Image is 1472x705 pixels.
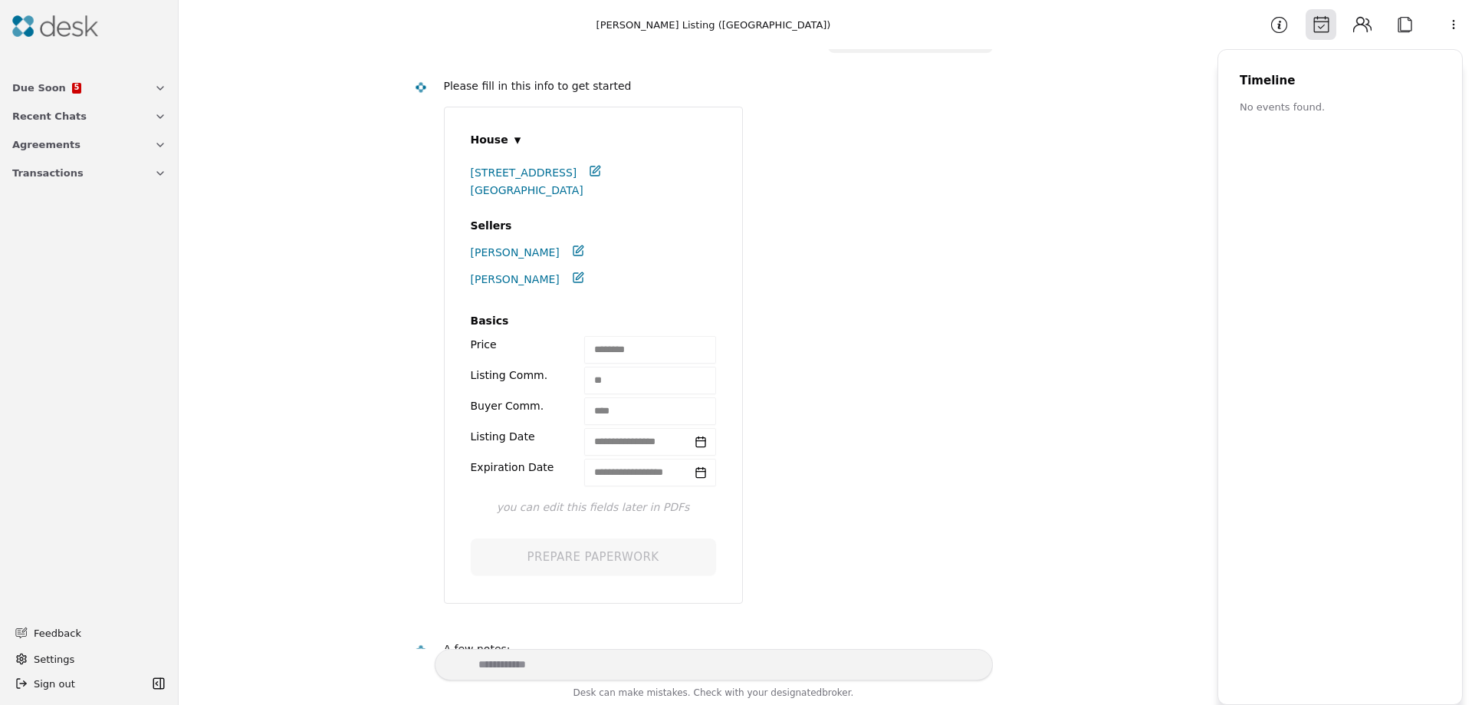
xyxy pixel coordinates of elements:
button: Settings [9,647,169,671]
img: Desk [414,81,427,94]
div: Listing Date [471,428,554,456]
div: Buyer Comm. [471,397,554,425]
div: you can edit this fields later in PDFs [471,499,716,516]
span: Transactions [12,165,84,181]
span: Due Soon [12,80,66,96]
span: 5 [74,84,79,91]
span: Sign out [34,676,75,692]
div: [GEOGRAPHIC_DATA] [471,182,728,199]
div: Listing Comm. [471,367,554,394]
div: Please fill in this info to get started [444,77,981,95]
img: Desk [12,15,98,37]
div: [PERSON_NAME] [471,244,584,262]
button: Recent Chats [3,102,176,130]
span: Settings [34,651,74,667]
div: Desk can make mistakes. Check with your broker. [435,685,993,705]
div: A few notes: [444,641,981,664]
span: Feedback [34,625,157,641]
button: Feedback [6,619,166,647]
button: Sign out [9,671,148,696]
span: Agreements [12,137,80,153]
button: Agreements [3,130,176,159]
div: ▾ [514,129,521,150]
button: Transactions [3,159,176,187]
div: [PERSON_NAME] Listing ([GEOGRAPHIC_DATA]) [596,17,831,33]
div: Expiration Date [471,459,554,486]
h3: Sellers [471,217,716,235]
span: Recent Chats [12,108,87,124]
span: designated [770,687,822,698]
div: Price [471,336,554,364]
div: Timeline [1218,71,1462,90]
div: [PERSON_NAME] [471,271,584,288]
textarea: Write your prompt here [435,649,993,680]
img: Desk [414,644,427,657]
button: Due Soon5 [3,74,176,102]
span: [STREET_ADDRESS] [471,164,577,182]
h3: Basics [471,312,716,330]
p: No events found. [1234,99,1450,115]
